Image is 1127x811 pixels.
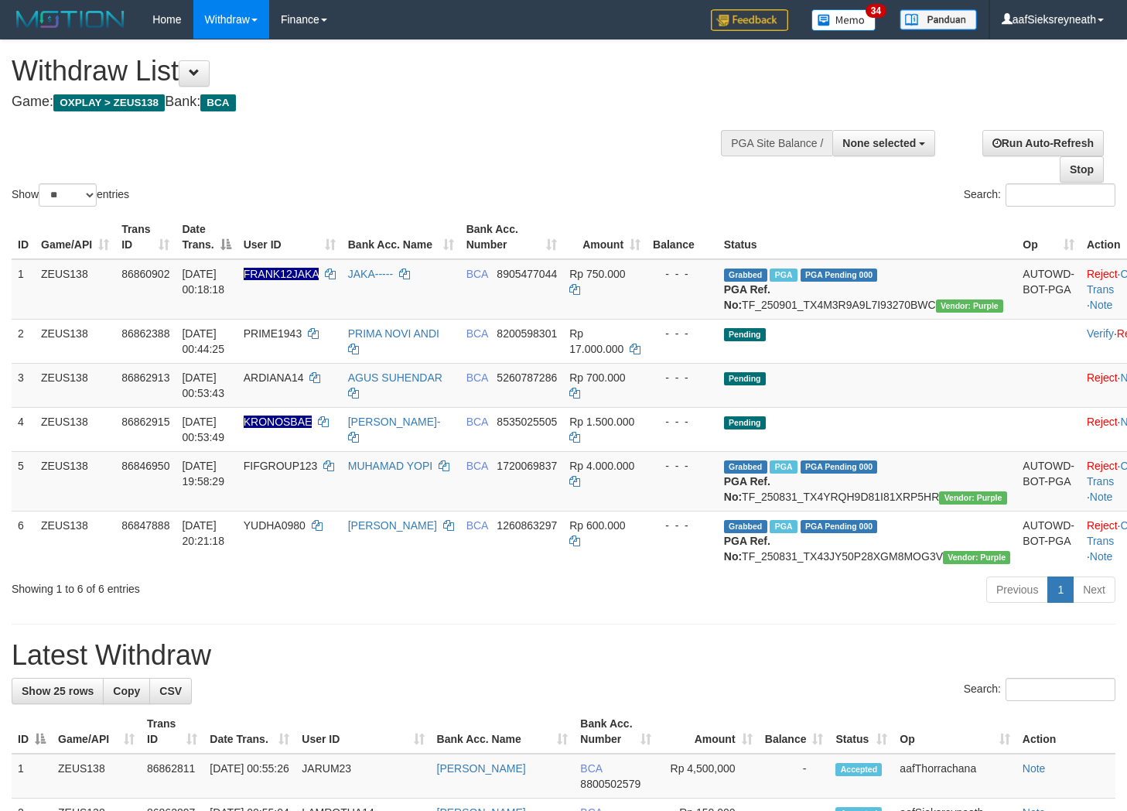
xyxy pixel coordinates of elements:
td: [DATE] 00:55:26 [203,754,295,799]
span: 86846950 [121,460,169,472]
span: Copy 5260787286 to clipboard [497,371,557,384]
span: Vendor URL: https://trx4.1velocity.biz [939,491,1006,505]
span: Vendor URL: https://trx4.1velocity.biz [943,551,1010,564]
a: Note [1090,491,1113,503]
a: Next [1073,577,1115,603]
b: PGA Ref. No: [724,535,770,563]
span: Grabbed [724,269,767,282]
div: - - - [653,518,712,533]
th: ID [12,215,35,259]
img: Feedback.jpg [711,9,788,31]
label: Search: [964,678,1115,701]
span: [DATE] 00:53:49 [182,416,224,443]
th: Amount: activate to sort column ascending [657,710,758,754]
span: BCA [580,762,602,775]
span: Marked by aafpengsreynich [770,269,797,282]
span: Vendor URL: https://trx4.1velocity.biz [936,299,1003,313]
span: Show 25 rows [22,685,94,697]
span: Rp 700.000 [569,371,625,384]
span: Grabbed [724,460,767,474]
span: Rp 600.000 [569,519,625,532]
img: panduan.png [900,9,977,30]
th: Date Trans.: activate to sort column descending [176,215,237,259]
span: ARDIANA14 [244,371,304,384]
td: Rp 4,500,000 [657,754,758,799]
th: Amount: activate to sort column ascending [563,215,647,259]
a: AGUS SUHENDAR [348,371,442,384]
b: PGA Ref. No: [724,283,770,311]
div: - - - [653,326,712,341]
span: 34 [866,4,886,18]
h1: Withdraw List [12,56,736,87]
th: Bank Acc. Number: activate to sort column ascending [574,710,657,754]
span: BCA [466,519,488,532]
td: 1 [12,259,35,320]
td: aafThorrachana [893,754,1016,799]
span: PRIME1943 [244,327,302,340]
span: Rp 1.500.000 [569,416,634,428]
span: Accepted [835,763,882,776]
a: Run Auto-Refresh [982,130,1104,156]
span: 86862913 [121,371,169,384]
span: Copy 8535025505 to clipboard [497,416,557,428]
span: Pending [724,416,766,429]
span: 86862388 [121,327,169,340]
td: ZEUS138 [35,363,115,407]
th: Game/API: activate to sort column ascending [52,710,141,754]
a: PRIMA NOVI ANDI [348,327,439,340]
a: Reject [1087,460,1118,472]
th: Game/API: activate to sort column ascending [35,215,115,259]
a: CSV [149,678,192,704]
th: Action [1016,710,1115,754]
a: Previous [986,577,1048,603]
div: PGA Site Balance / [721,130,832,156]
h1: Latest Withdraw [12,640,1115,671]
span: Copy 1260863297 to clipboard [497,519,557,532]
td: 4 [12,407,35,451]
input: Search: [1006,678,1115,701]
th: Bank Acc. Name: activate to sort column ascending [431,710,575,754]
div: - - - [653,458,712,474]
span: OXPLAY > ZEUS138 [53,94,165,111]
td: ZEUS138 [35,259,115,320]
span: Marked by aafnoeunsreypich [770,460,797,474]
a: Note [1023,762,1046,775]
span: Rp 750.000 [569,268,625,280]
span: None selected [842,137,916,149]
span: Rp 17.000.000 [569,327,623,355]
th: Balance [647,215,718,259]
th: Balance: activate to sort column ascending [759,710,830,754]
a: [PERSON_NAME] [437,762,526,775]
td: TF_250831_TX4YRQH9D81I81XRP5HR [718,451,1017,511]
a: JAKA----- [348,268,393,280]
a: Note [1090,299,1113,311]
a: Verify [1087,327,1114,340]
span: 86860902 [121,268,169,280]
div: Showing 1 to 6 of 6 entries [12,575,458,597]
td: TF_250901_TX4M3R9A9L7I93270BWC [718,259,1017,320]
th: Trans ID: activate to sort column ascending [141,710,203,754]
div: - - - [653,370,712,385]
span: YUDHA0980 [244,519,306,532]
span: Rp 4.000.000 [569,460,634,472]
td: 86862811 [141,754,203,799]
th: Bank Acc. Number: activate to sort column ascending [460,215,564,259]
td: ZEUS138 [35,451,115,511]
td: 5 [12,451,35,511]
th: Status: activate to sort column ascending [829,710,893,754]
span: BCA [466,460,488,472]
td: ZEUS138 [35,407,115,451]
span: [DATE] 00:44:25 [182,327,224,355]
th: Op: activate to sort column ascending [893,710,1016,754]
span: 86862915 [121,416,169,428]
img: Button%20Memo.svg [811,9,876,31]
td: ZEUS138 [35,511,115,570]
span: BCA [466,327,488,340]
img: MOTION_logo.png [12,8,129,31]
td: AUTOWD-BOT-PGA [1016,451,1081,511]
a: Show 25 rows [12,678,104,704]
th: ID: activate to sort column descending [12,710,52,754]
span: Copy 8200598301 to clipboard [497,327,557,340]
label: Search: [964,183,1115,207]
td: - [759,754,830,799]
